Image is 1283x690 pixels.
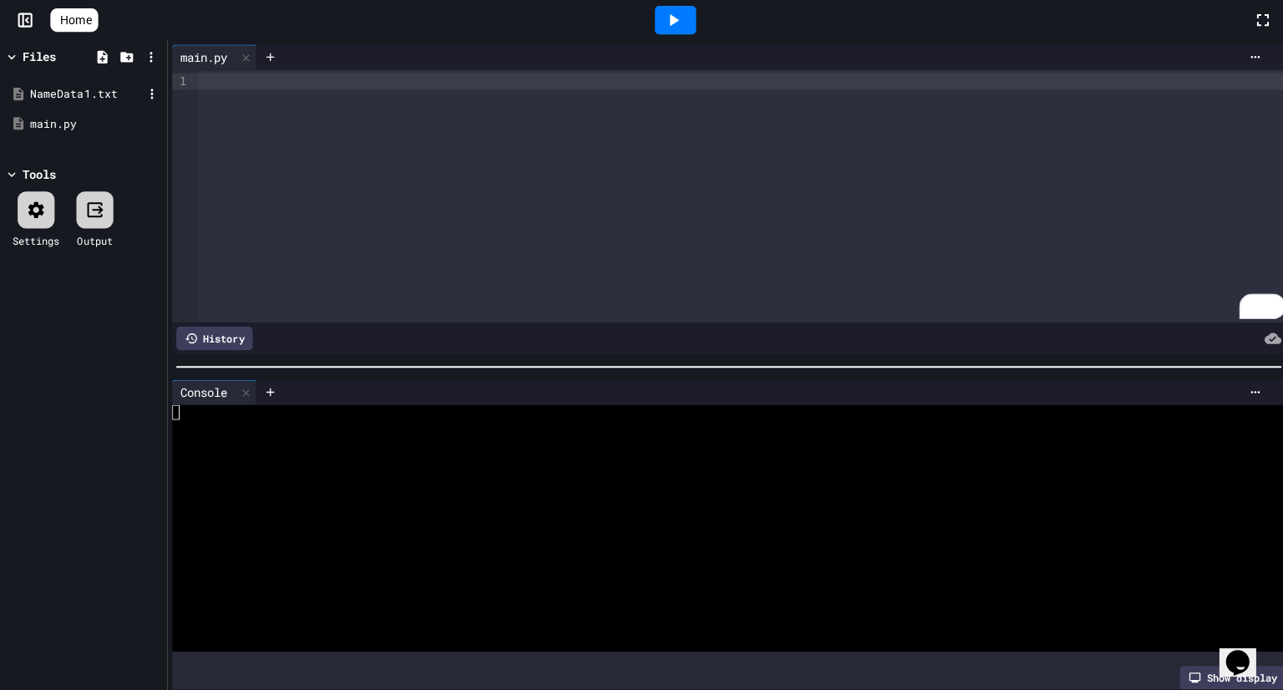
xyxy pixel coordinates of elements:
div: main.py [171,44,256,69]
span: Home [60,12,91,28]
div: Settings [13,231,59,246]
div: main.py [171,48,235,66]
div: NameData1.txt [30,85,142,102]
iframe: chat widget [1213,623,1266,673]
div: Files [23,48,56,65]
div: main.py [30,115,160,132]
div: To enrich screen reader interactions, please activate Accessibility in Grammarly extension settings [196,69,1279,321]
div: Tools [23,165,56,182]
div: 1 [171,73,188,89]
div: Show display [1174,662,1279,686]
div: Console [171,382,235,399]
a: Home [50,8,98,32]
div: Output [77,231,112,246]
div: Console [171,378,256,403]
div: History [175,325,251,348]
